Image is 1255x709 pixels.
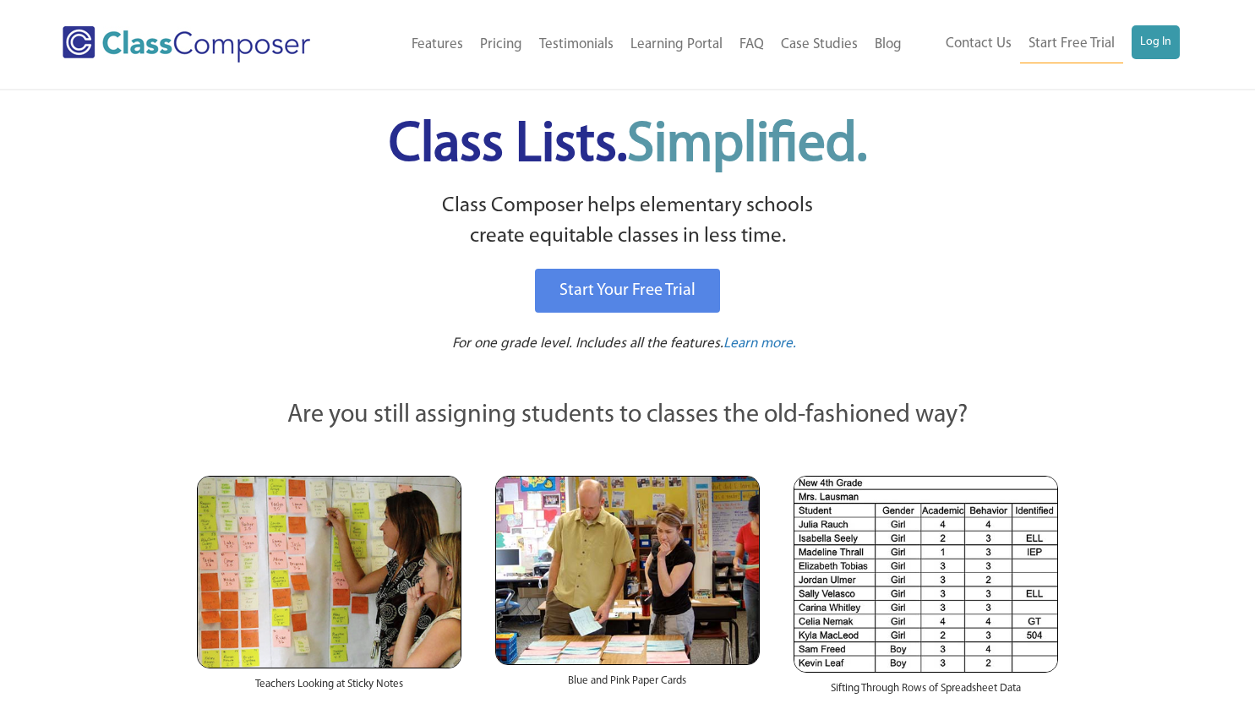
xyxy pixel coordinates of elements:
nav: Header Menu [357,26,909,63]
span: Learn more. [723,336,796,351]
img: Class Composer [63,26,310,63]
a: Start Your Free Trial [535,269,720,313]
span: Start Your Free Trial [559,282,696,299]
nav: Header Menu [910,25,1180,63]
a: Features [403,26,472,63]
a: Testimonials [531,26,622,63]
a: Contact Us [937,25,1020,63]
p: Are you still assigning students to classes the old-fashioned way? [197,397,1059,434]
a: Blog [866,26,910,63]
span: Class Lists. [389,118,867,173]
span: Simplified. [627,118,867,173]
a: Case Studies [772,26,866,63]
img: Spreadsheets [794,476,1058,673]
span: For one grade level. Includes all the features. [452,336,723,351]
div: Blue and Pink Paper Cards [495,665,760,706]
a: Start Free Trial [1020,25,1123,63]
a: Log In [1132,25,1180,59]
p: Class Composer helps elementary schools create equitable classes in less time. [194,191,1061,253]
a: Pricing [472,26,531,63]
div: Teachers Looking at Sticky Notes [197,668,461,709]
a: Learning Portal [622,26,731,63]
a: FAQ [731,26,772,63]
a: Learn more. [723,334,796,355]
img: Blue and Pink Paper Cards [495,476,760,664]
img: Teachers Looking at Sticky Notes [197,476,461,668]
